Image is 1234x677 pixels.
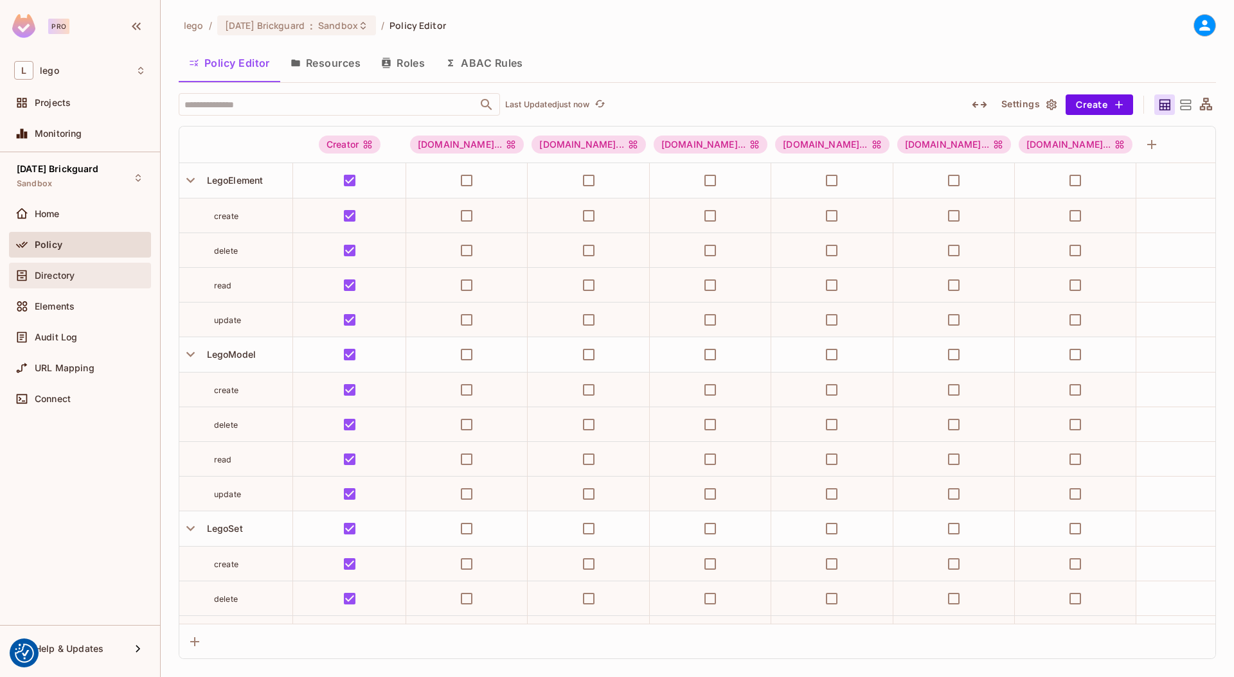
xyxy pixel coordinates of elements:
[1019,136,1132,154] span: g1.appl.CKB_Horizon_Next-Ext
[775,136,889,154] div: [DOMAIN_NAME]...
[371,47,435,79] button: Roles
[1019,136,1132,154] div: [DOMAIN_NAME]...
[532,136,645,154] span: g1.appl.CKB_Horizon_Future
[202,175,264,186] span: LegoElement
[595,98,605,111] span: refresh
[35,128,82,139] span: Monitoring
[478,96,496,114] button: Open
[214,281,232,290] span: read
[309,21,314,31] span: :
[592,97,607,112] button: refresh
[214,455,232,464] span: read
[532,136,645,154] div: [DOMAIN_NAME]...
[410,136,524,154] div: [DOMAIN_NAME]...
[35,209,60,219] span: Home
[897,136,1011,154] span: g1.appl.CKB_Horizon_Next-2nd
[214,420,238,430] span: delete
[381,19,384,31] li: /
[589,97,607,112] span: Click to refresh data
[35,363,94,373] span: URL Mapping
[775,136,889,154] span: g1.appl.CKB_Horizon_Next-1st
[280,47,371,79] button: Resources
[40,66,59,76] span: Workspace: lego
[14,61,33,80] span: L
[389,19,446,31] span: Policy Editor
[35,332,77,342] span: Audit Log
[179,47,280,79] button: Policy Editor
[319,136,380,154] div: Creator
[214,246,238,256] span: delete
[996,94,1060,115] button: Settings
[17,164,99,174] span: [DATE] Brickguard
[15,644,34,663] img: Revisit consent button
[35,98,71,108] span: Projects
[202,349,256,360] span: LegoModel
[209,19,212,31] li: /
[35,301,75,312] span: Elements
[184,19,204,31] span: the active workspace
[225,19,305,31] span: [DATE] Brickguard
[435,47,533,79] button: ABAC Rules
[35,240,62,250] span: Policy
[654,136,767,154] div: [DOMAIN_NAME]...
[17,179,52,189] span: Sandbox
[214,315,241,325] span: update
[214,211,238,221] span: create
[48,19,69,34] div: Pro
[214,559,238,569] span: create
[410,136,524,154] span: g1.appl.CKB_Horizon_Current
[897,136,1011,154] div: [DOMAIN_NAME]...
[214,385,238,395] span: create
[35,394,71,404] span: Connect
[35,270,75,281] span: Directory
[202,523,243,534] span: LegoSet
[214,489,241,499] span: update
[1066,94,1133,115] button: Create
[654,136,767,154] span: g1.appl.CKB_Horizon_Historic
[214,594,238,604] span: delete
[35,644,103,654] span: Help & Updates
[318,19,358,31] span: Sandbox
[15,644,34,663] button: Consent Preferences
[12,14,35,38] img: SReyMgAAAABJRU5ErkJggg==
[505,100,589,110] p: Last Updated just now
